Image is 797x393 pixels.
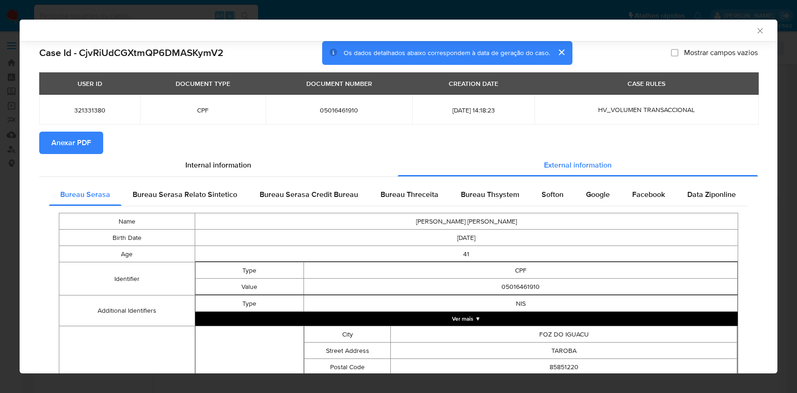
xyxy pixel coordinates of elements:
[39,132,103,154] button: Anexar PDF
[151,106,254,114] span: CPF
[443,76,504,91] div: CREATION DATE
[304,343,391,359] td: Street Address
[51,133,91,153] span: Anexar PDF
[391,343,737,359] td: TAROBA
[20,20,777,373] div: closure-recommendation-modal
[277,106,401,114] span: 05016461910
[304,295,738,312] td: NIS
[586,189,610,200] span: Google
[344,48,550,57] span: Os dados detalhados abaixo correspondem à data de geração do caso.
[170,76,236,91] div: DOCUMENT TYPE
[304,326,391,343] td: City
[391,326,737,343] td: FOZ DO IGUACU
[684,48,758,57] span: Mostrar campos vazios
[687,189,736,200] span: Data Ziponline
[195,262,303,279] td: Type
[185,160,251,170] span: Internal information
[50,106,129,114] span: 321331380
[544,160,612,170] span: External information
[304,279,738,295] td: 05016461910
[59,246,195,262] td: Age
[381,189,438,200] span: Bureau Threceita
[195,230,738,246] td: [DATE]
[542,189,564,200] span: Softon
[195,213,738,230] td: [PERSON_NAME] [PERSON_NAME]
[598,105,695,114] span: HV_VOLUMEN TRANSACCIONAL
[304,359,391,375] td: Postal Code
[59,262,195,295] td: Identifier
[49,183,748,206] div: Detailed external info
[391,359,737,375] td: 85851220
[461,189,519,200] span: Bureau Thsystem
[260,189,358,200] span: Bureau Serasa Credit Bureau
[195,295,303,312] td: Type
[39,154,758,176] div: Detailed info
[550,41,572,63] button: cerrar
[423,106,523,114] span: [DATE] 14:18:23
[59,213,195,230] td: Name
[671,49,678,56] input: Mostrar campos vazios
[622,76,671,91] div: CASE RULES
[195,279,303,295] td: Value
[39,47,224,59] h2: Case Id - CjvRiUdCGXtmQP6DMASKymV2
[755,26,764,35] button: Fechar a janela
[133,189,237,200] span: Bureau Serasa Relato Sintetico
[632,189,665,200] span: Facebook
[304,262,738,279] td: CPF
[59,295,195,326] td: Additional Identifiers
[59,230,195,246] td: Birth Date
[301,76,378,91] div: DOCUMENT NUMBER
[60,189,110,200] span: Bureau Serasa
[72,76,108,91] div: USER ID
[195,246,738,262] td: 41
[195,312,738,326] button: Expand array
